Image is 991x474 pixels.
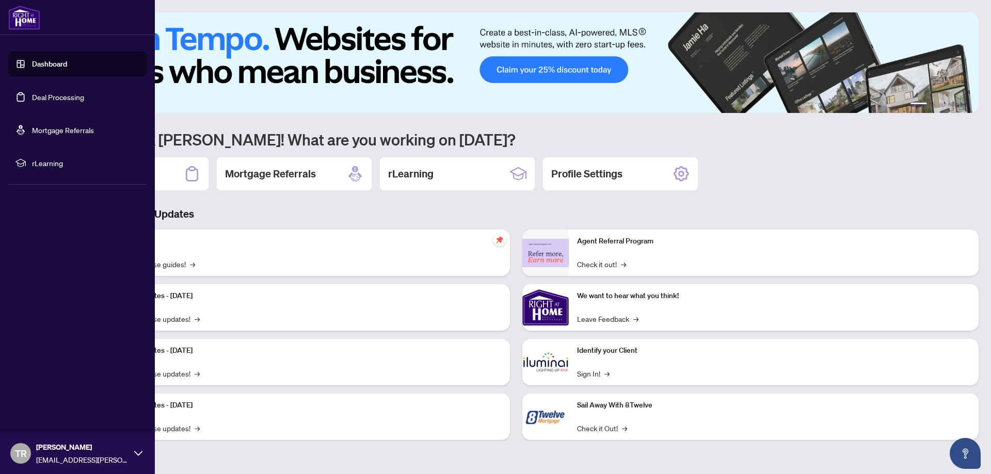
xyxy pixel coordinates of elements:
p: Platform Updates - [DATE] [108,345,502,356]
p: Platform Updates - [DATE] [108,400,502,411]
p: Platform Updates - [DATE] [108,290,502,302]
a: Deal Processing [32,92,84,102]
p: Sail Away With 8Twelve [577,400,970,411]
p: Self-Help [108,236,502,247]
p: Identify your Client [577,345,970,356]
img: We want to hear what you think! [522,284,569,331]
button: 3 [939,103,944,107]
span: → [195,368,200,379]
img: Identify your Client [522,339,569,385]
p: Agent Referral Program [577,236,970,247]
span: → [633,313,638,324]
p: We want to hear what you think! [577,290,970,302]
span: TR [15,446,27,461]
img: Agent Referral Program [522,239,569,267]
span: → [621,258,626,270]
span: [PERSON_NAME] [36,442,129,453]
h1: Welcome back [PERSON_NAME]! What are you working on [DATE]? [54,129,979,149]
a: Check it Out!→ [577,422,627,434]
img: Slide 0 [54,12,979,113]
span: → [622,422,627,434]
span: [EMAIL_ADDRESS][PERSON_NAME][DOMAIN_NAME] [36,454,129,465]
span: rLearning [32,157,139,169]
button: 5 [956,103,960,107]
a: Check it out!→ [577,258,626,270]
img: Sail Away With 8Twelve [522,394,569,440]
button: 6 [964,103,968,107]
button: 1 [910,103,927,107]
h2: Mortgage Referrals [225,167,316,181]
h2: rLearning [388,167,434,181]
a: Mortgage Referrals [32,125,94,135]
a: Sign In!→ [577,368,610,379]
a: Dashboard [32,59,67,69]
span: → [195,422,200,434]
span: → [604,368,610,379]
span: → [195,313,200,324]
img: logo [8,5,40,30]
a: Leave Feedback→ [577,313,638,324]
span: pushpin [493,234,506,246]
button: 2 [931,103,935,107]
h2: Profile Settings [551,167,622,181]
h3: Brokerage & Industry Updates [54,207,979,221]
button: 4 [948,103,952,107]
span: → [190,258,195,270]
button: Open asap [950,438,981,469]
